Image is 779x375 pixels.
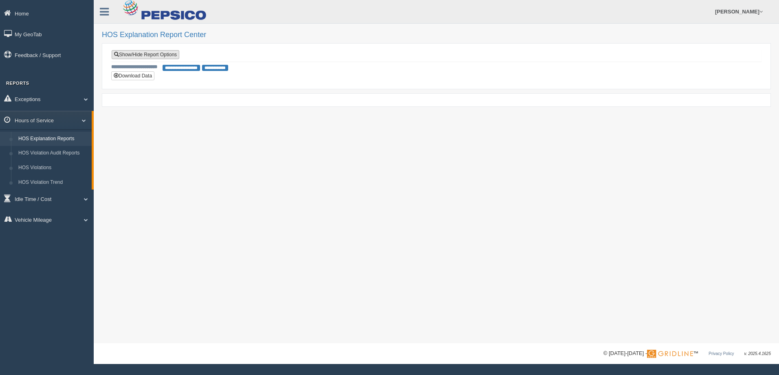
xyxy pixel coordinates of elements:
[15,132,92,146] a: HOS Explanation Reports
[112,50,179,59] a: Show/Hide Report Options
[111,71,154,80] button: Download Data
[647,350,693,358] img: Gridline
[603,349,771,358] div: © [DATE]-[DATE] - ™
[15,146,92,161] a: HOS Violation Audit Reports
[709,351,734,356] a: Privacy Policy
[744,351,771,356] span: v. 2025.4.1625
[15,161,92,175] a: HOS Violations
[102,31,771,39] h2: HOS Explanation Report Center
[15,175,92,190] a: HOS Violation Trend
